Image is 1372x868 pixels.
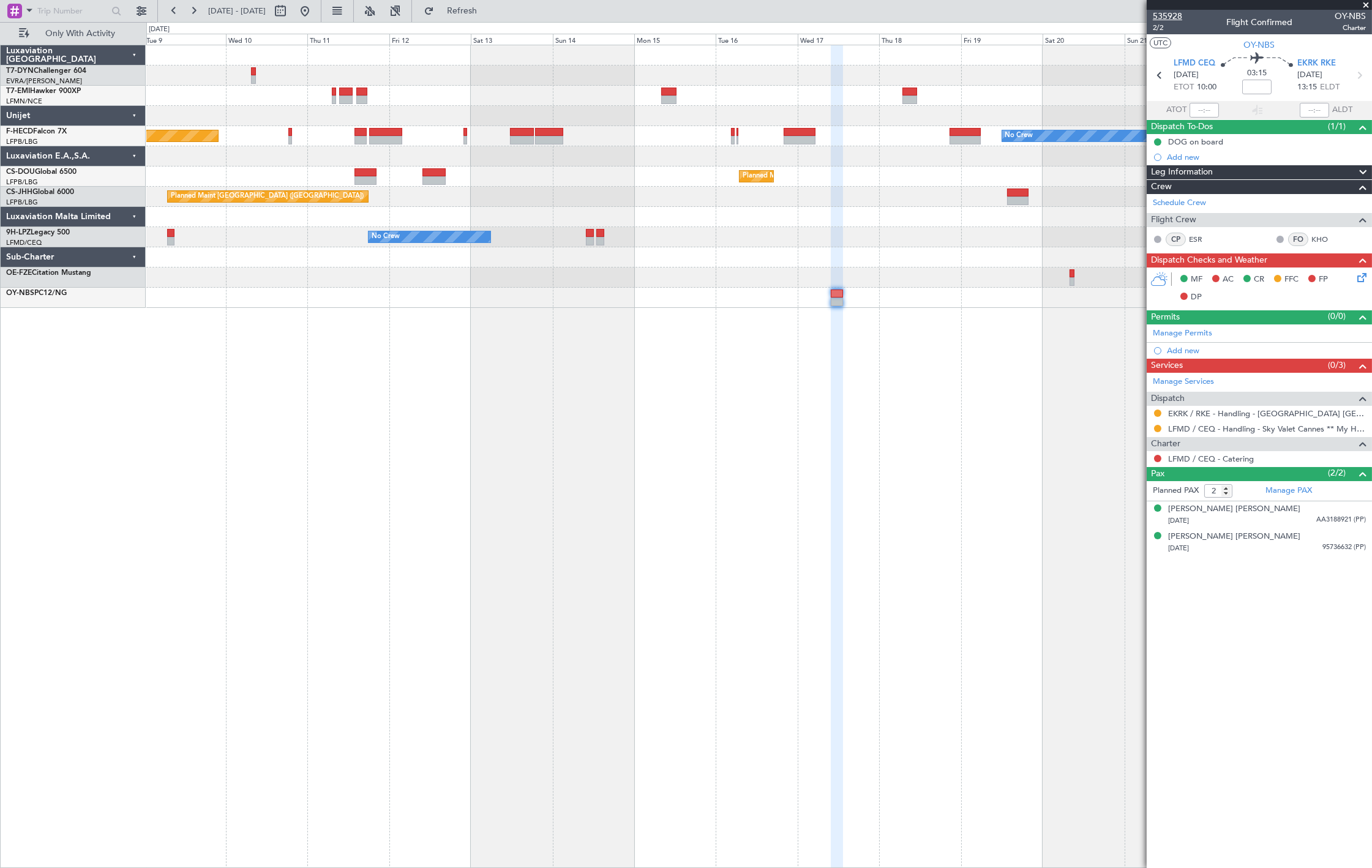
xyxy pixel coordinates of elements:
[13,24,133,43] button: Only With Activity
[471,34,552,45] div: Sat 13
[6,137,38,146] a: LFPB/LBG
[6,88,30,95] span: T7-EMI
[1151,359,1183,373] span: Services
[1328,120,1346,133] span: (1/1)
[32,29,129,38] span: Only With Activity
[1265,485,1312,497] a: Manage PAX
[1254,274,1264,286] span: CR
[6,67,86,75] a: T7-DYNChallenger 604
[226,34,307,45] div: Wed 10
[6,189,32,196] span: CS-JHH
[1190,103,1219,118] input: --:--
[6,269,91,277] a: OE-FZECitation Mustang
[1168,137,1223,147] div: DOG on board
[1151,120,1213,134] span: Dispatch To-Dos
[1125,34,1206,45] div: Sun 21
[961,34,1043,45] div: Fri 19
[1153,485,1199,497] label: Planned PAX
[1174,81,1194,94] span: ETOT
[6,178,38,187] a: LFPB/LBG
[1328,310,1346,323] span: (0/0)
[6,238,42,247] a: LFMD/CEQ
[1151,310,1180,324] span: Permits
[6,97,42,106] a: LFMN/NCE
[1151,437,1180,451] span: Charter
[1189,234,1216,245] a: ESR
[1166,104,1186,116] span: ATOT
[1335,23,1366,33] span: Charter
[1166,233,1186,246] div: CP
[1167,345,1366,356] div: Add new
[144,34,225,45] div: Tue 9
[879,34,961,45] div: Thu 18
[6,168,77,176] a: CS-DOUGlobal 6500
[1297,81,1317,94] span: 13:15
[1223,274,1234,286] span: AC
[372,228,400,246] div: No Crew
[1168,516,1189,525] span: [DATE]
[6,168,35,176] span: CS-DOU
[437,7,488,15] span: Refresh
[1167,152,1366,162] div: Add new
[1311,234,1339,245] a: KHO
[1153,197,1206,209] a: Schedule Crew
[1174,58,1215,70] span: LFMD CEQ
[743,167,935,185] div: Planned Maint [GEOGRAPHIC_DATA] ([GEOGRAPHIC_DATA])
[1322,542,1366,553] span: 95736632 (PP)
[716,34,797,45] div: Tue 16
[1043,34,1124,45] div: Sat 20
[1328,466,1346,479] span: (2/2)
[6,229,70,236] a: 9H-LPZLegacy 500
[6,67,34,75] span: T7-DYN
[798,34,879,45] div: Wed 17
[1168,408,1366,419] a: EKRK / RKE - Handling - [GEOGRAPHIC_DATA] [GEOGRAPHIC_DATA] EKRK / RKE
[6,229,31,236] span: 9H-LPZ
[1168,424,1366,434] a: LFMD / CEQ - Handling - Sky Valet Cannes ** My Handling**LFMD / CEQ
[6,128,67,135] a: F-HECDFalcon 7X
[1174,69,1199,81] span: [DATE]
[1153,376,1214,388] a: Manage Services
[1332,104,1352,116] span: ALDT
[208,6,266,17] span: [DATE] - [DATE]
[6,128,33,135] span: F-HECD
[1168,544,1189,553] span: [DATE]
[6,290,34,297] span: OY-NBS
[6,269,32,277] span: OE-FZE
[1153,327,1212,340] a: Manage Permits
[1151,392,1185,406] span: Dispatch
[1168,454,1254,464] a: LFMD / CEQ - Catering
[1153,10,1182,23] span: 535928
[1151,253,1267,268] span: Dispatch Checks and Weather
[6,198,38,207] a: LFPB/LBG
[1168,531,1300,543] div: [PERSON_NAME] [PERSON_NAME]
[1320,81,1340,94] span: ELDT
[6,189,74,196] a: CS-JHHGlobal 6000
[1247,67,1267,80] span: 03:15
[1151,213,1196,227] span: Flight Crew
[553,34,634,45] div: Sun 14
[634,34,716,45] div: Mon 15
[1297,69,1322,81] span: [DATE]
[1168,503,1300,515] div: [PERSON_NAME] [PERSON_NAME]
[1288,233,1308,246] div: FO
[6,88,81,95] a: T7-EMIHawker 900XP
[1226,17,1292,29] div: Flight Confirmed
[389,34,471,45] div: Fri 12
[1284,274,1299,286] span: FFC
[6,77,82,86] a: EVRA/[PERSON_NAME]
[1151,467,1164,481] span: Pax
[1328,359,1346,372] span: (0/3)
[149,24,170,35] div: [DATE]
[1191,291,1202,304] span: DP
[171,187,364,206] div: Planned Maint [GEOGRAPHIC_DATA] ([GEOGRAPHIC_DATA])
[1151,165,1213,179] span: Leg Information
[307,34,389,45] div: Thu 11
[1197,81,1216,94] span: 10:00
[37,2,108,20] input: Trip Number
[1319,274,1328,286] span: FP
[418,1,492,21] button: Refresh
[1151,180,1172,194] span: Crew
[1335,10,1366,23] span: OY-NBS
[1316,515,1366,525] span: AA3188921 (PP)
[1191,274,1202,286] span: MF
